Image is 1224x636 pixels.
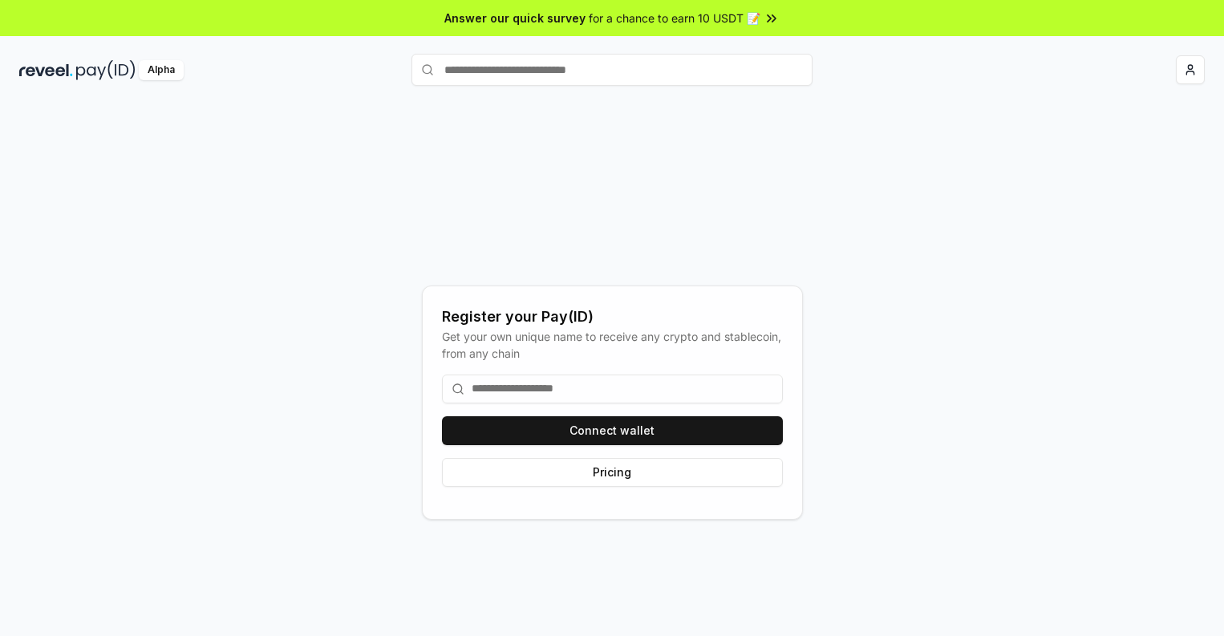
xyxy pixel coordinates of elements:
div: Alpha [139,60,184,80]
button: Pricing [442,458,783,487]
button: Connect wallet [442,416,783,445]
img: reveel_dark [19,60,73,80]
img: pay_id [76,60,136,80]
div: Register your Pay(ID) [442,306,783,328]
div: Get your own unique name to receive any crypto and stablecoin, from any chain [442,328,783,362]
span: Answer our quick survey [444,10,586,26]
span: for a chance to earn 10 USDT 📝 [589,10,760,26]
